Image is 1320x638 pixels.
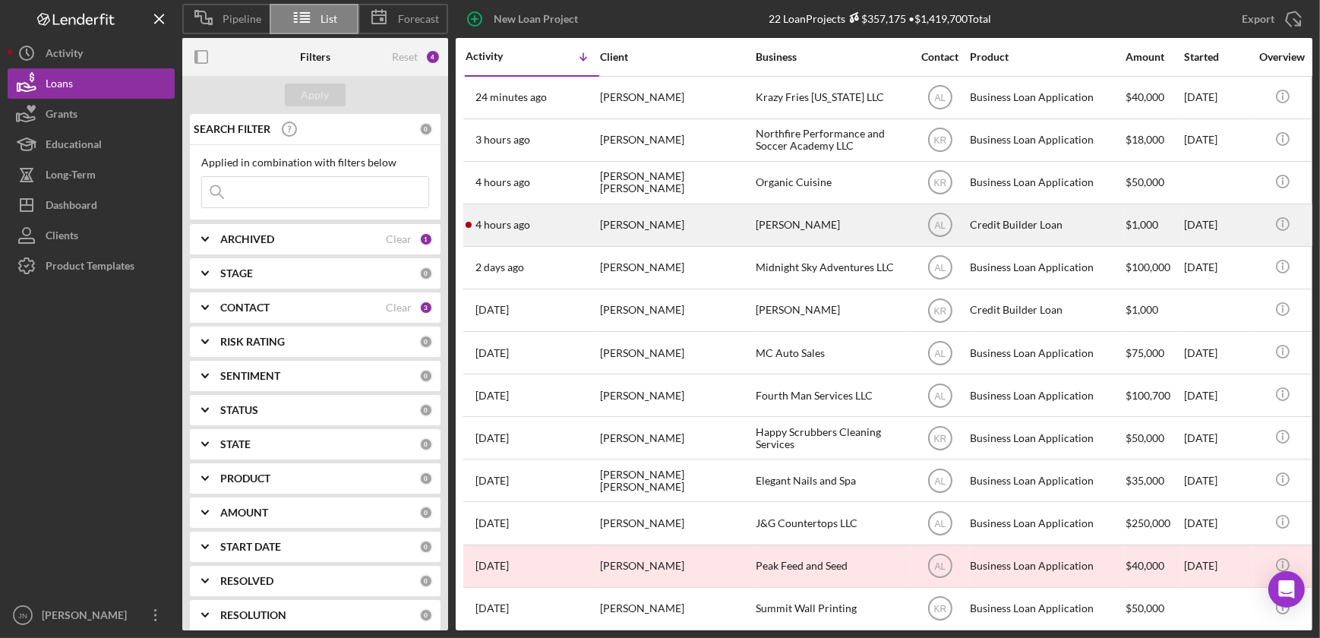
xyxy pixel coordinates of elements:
div: [PERSON_NAME] [600,248,752,288]
text: AL [934,390,946,401]
div: 0 [419,267,433,280]
time: 2025-10-08 23:06 [475,304,509,316]
button: Long-Term [8,159,175,190]
text: AL [934,475,946,486]
div: [PERSON_NAME] [600,290,752,330]
div: Contact [911,51,968,63]
time: 2025-10-14 18:15 [475,176,530,188]
div: [DATE] [1184,503,1252,543]
div: MC Auto Sales [756,333,908,373]
div: [PERSON_NAME] [600,418,752,458]
div: Long-Term [46,159,96,194]
text: KR [933,604,946,614]
b: SEARCH FILTER [194,123,270,135]
div: Product Templates [46,251,134,285]
div: Fourth Man Services LLC [756,375,908,415]
div: Midnight Sky Adventures LLC [756,248,908,288]
div: Peak Feed and Seed [756,546,908,586]
div: $357,175 [846,12,907,25]
time: 2025-10-02 18:22 [475,517,509,529]
div: New Loan Project [494,4,578,34]
span: $50,000 [1126,602,1164,614]
span: $18,000 [1126,133,1164,146]
time: 2025-10-12 19:43 [475,261,524,273]
div: Northfire Performance and Soccer Academy LLC [756,120,908,160]
button: Apply [285,84,346,106]
div: [DATE] [1184,120,1252,160]
div: Business Loan Application [970,589,1122,629]
span: $75,000 [1126,346,1164,359]
div: [PERSON_NAME] [600,546,752,586]
div: 0 [419,369,433,383]
a: Educational [8,129,175,159]
div: Loans [46,68,73,103]
div: Krazy Fries [US_STATE] LLC [756,77,908,118]
span: $1,000 [1126,218,1158,231]
div: 3 [419,301,433,314]
button: Loans [8,68,175,99]
div: Business Loan Application [970,418,1122,458]
span: $50,000 [1126,431,1164,444]
div: Summit Wall Printing [756,589,908,629]
span: $100,700 [1126,389,1170,402]
div: Grants [46,99,77,133]
div: [DATE] [1184,205,1252,245]
div: J&G Countertops LLC [756,503,908,543]
div: Happy Scrubbers Cleaning Services [756,418,908,458]
time: 2025-10-06 20:37 [475,475,509,487]
span: $100,000 [1126,261,1170,273]
div: Started [1184,51,1252,63]
div: [DATE] [1184,418,1252,458]
div: Business Loan Application [970,503,1122,543]
div: Applied in combination with filters below [201,156,429,169]
a: Activity [8,38,175,68]
div: Business Loan Application [970,77,1122,118]
button: New Loan Project [456,4,593,34]
div: Business Loan Application [970,333,1122,373]
div: 0 [419,574,433,588]
time: 2025-10-14 21:37 [475,91,547,103]
span: Forecast [398,13,439,25]
div: Clear [386,233,412,245]
b: STATE [220,438,251,450]
div: 0 [419,506,433,520]
button: Grants [8,99,175,129]
div: Clear [386,302,412,314]
b: PRODUCT [220,472,270,485]
div: [PERSON_NAME] [600,503,752,543]
text: KR [933,135,946,146]
b: ARCHIVED [220,233,274,245]
div: [DATE] [1184,375,1252,415]
div: Credit Builder Loan [970,205,1122,245]
div: [PERSON_NAME] [600,375,752,415]
div: 1 [419,232,433,246]
button: JN[PERSON_NAME] [8,600,175,630]
div: [PERSON_NAME] [756,205,908,245]
div: Business Loan Application [970,248,1122,288]
a: Clients [8,220,175,251]
div: Business Loan Application [970,120,1122,160]
span: Pipeline [223,13,261,25]
b: AMOUNT [220,507,268,519]
time: 2025-10-08 20:46 [475,390,509,402]
a: Product Templates [8,251,175,281]
div: [PERSON_NAME] [600,205,752,245]
div: [DATE] [1184,77,1252,118]
div: [PERSON_NAME] [600,333,752,373]
div: Client [600,51,752,63]
b: STAGE [220,267,253,280]
div: Export [1242,4,1274,34]
div: Elegant Nails and Spa [756,460,908,501]
text: AL [934,263,946,273]
text: KR [933,433,946,444]
time: 2025-09-30 19:51 [475,602,509,614]
span: $50,000 [1126,175,1164,188]
div: 0 [419,472,433,485]
div: 0 [419,608,433,622]
div: Organic Cuisine [756,163,908,203]
time: 2025-10-08 22:47 [475,347,509,359]
b: START DATE [220,541,281,553]
div: 22 Loan Projects • $1,419,700 Total [769,12,992,25]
